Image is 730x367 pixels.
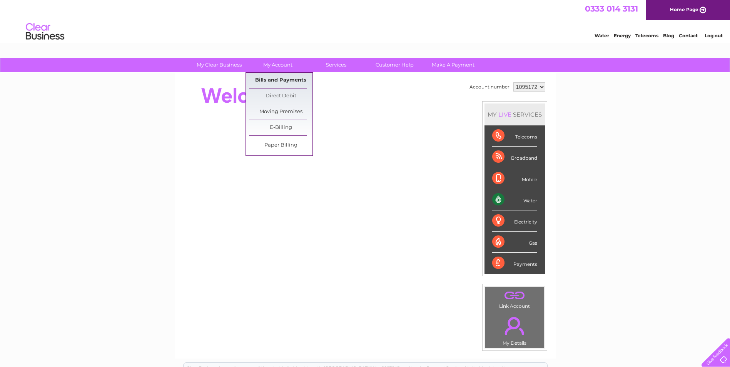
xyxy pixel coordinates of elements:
[421,58,485,72] a: Make A Payment
[492,147,537,168] div: Broadband
[595,33,609,38] a: Water
[468,80,511,93] td: Account number
[249,104,312,120] a: Moving Premises
[363,58,426,72] a: Customer Help
[304,58,368,72] a: Services
[249,138,312,153] a: Paper Billing
[492,125,537,147] div: Telecoms
[249,73,312,88] a: Bills and Payments
[484,103,545,125] div: MY SERVICES
[492,189,537,210] div: Water
[492,232,537,253] div: Gas
[249,88,312,104] a: Direct Debit
[487,312,542,339] a: .
[663,33,674,38] a: Blog
[492,253,537,274] div: Payments
[679,33,698,38] a: Contact
[635,33,658,38] a: Telecoms
[492,210,537,232] div: Electricity
[249,120,312,135] a: E-Billing
[184,4,547,37] div: Clear Business is a trading name of Verastar Limited (registered in [GEOGRAPHIC_DATA] No. 3667643...
[25,20,65,43] img: logo.png
[705,33,723,38] a: Log out
[487,289,542,302] a: .
[497,111,513,118] div: LIVE
[485,310,545,348] td: My Details
[585,4,638,13] a: 0333 014 3131
[246,58,309,72] a: My Account
[614,33,631,38] a: Energy
[492,168,537,189] div: Mobile
[187,58,251,72] a: My Clear Business
[485,287,545,311] td: Link Account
